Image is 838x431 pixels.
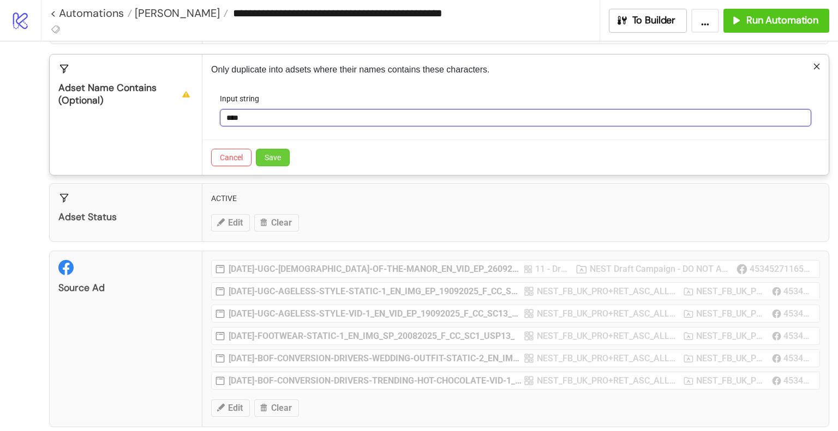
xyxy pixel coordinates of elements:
[50,8,132,19] a: < Automations
[220,153,243,162] span: Cancel
[211,149,252,166] button: Cancel
[609,9,687,33] button: To Builder
[220,109,811,126] input: Input string
[813,63,821,70] span: close
[691,9,719,33] button: ...
[220,93,266,105] label: Input string
[132,8,228,19] a: [PERSON_NAME]
[58,82,193,107] div: Adset Name contains (optional)
[132,6,220,20] span: [PERSON_NAME]
[256,149,290,166] button: Save
[723,9,829,33] button: Run Automation
[211,63,820,76] p: Only duplicate into adsets where their names contains these characters.
[746,14,818,27] span: Run Automation
[265,153,281,162] span: Save
[632,14,676,27] span: To Builder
